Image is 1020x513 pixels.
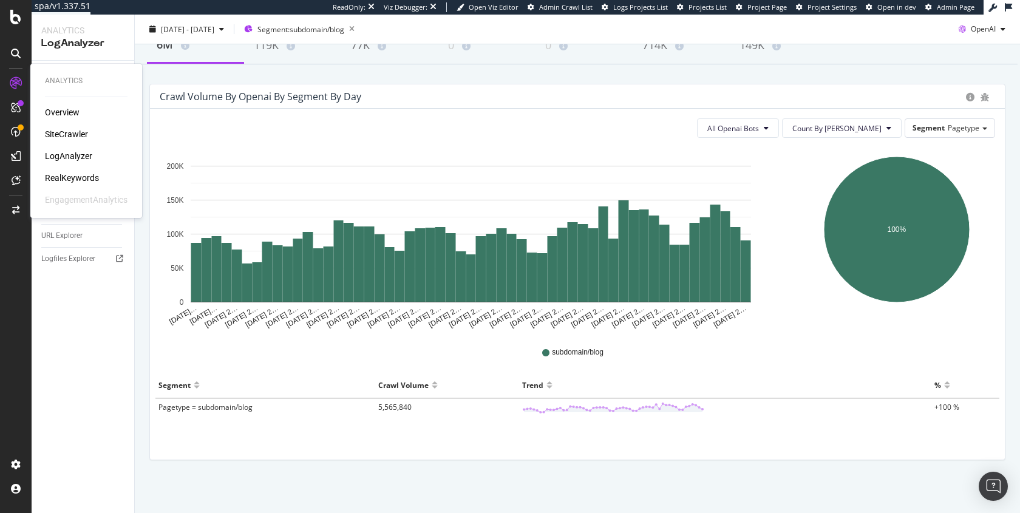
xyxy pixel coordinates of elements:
[257,24,344,34] span: Segment: subdomain/blog
[333,2,365,12] div: ReadOnly:
[41,36,124,50] div: LogAnalyzer
[384,2,427,12] div: Viz Debugger:
[351,38,429,53] div: 77K
[552,347,603,358] span: subdomain/blog
[161,24,214,34] span: [DATE] - [DATE]
[448,38,526,53] div: 0
[539,2,593,12] span: Admin Crawl List
[45,106,80,118] a: Overview
[613,2,668,12] span: Logs Projects List
[866,2,916,12] a: Open in dev
[45,150,92,162] a: LogAnalyzer
[796,2,857,12] a: Project Settings
[747,2,787,12] span: Project Page
[166,162,183,171] text: 200K
[378,375,429,395] div: Crawl Volume
[739,38,817,53] div: 149K
[41,24,124,36] div: Analytics
[180,298,184,307] text: 0
[45,76,127,86] div: Analytics
[545,38,623,53] div: 0
[254,38,331,53] div: 119K
[925,2,974,12] a: Admin Page
[937,2,974,12] span: Admin Page
[913,123,945,133] span: Segment
[157,37,234,53] div: 6M
[677,2,727,12] a: Projects List
[41,253,95,265] div: Logfiles Explorer
[239,19,359,39] button: Segment:subdomain/blog
[158,402,253,412] span: Pagetype = subdomain/blog
[522,375,543,395] div: Trend
[45,194,127,206] div: EngagementAnalytics
[158,375,191,395] div: Segment
[934,402,959,412] span: +100 %
[954,19,1010,39] button: OpenAI
[457,2,518,12] a: Open Viz Editor
[41,229,83,242] div: URL Explorer
[707,123,759,134] span: All Openai Bots
[887,225,906,234] text: 100%
[602,2,668,12] a: Logs Projects List
[171,264,183,273] text: 50K
[782,118,902,138] button: Count By [PERSON_NAME]
[688,2,727,12] span: Projects List
[736,2,787,12] a: Project Page
[800,148,993,330] svg: A chart.
[45,128,88,140] a: SiteCrawler
[934,375,941,395] div: %
[979,472,1008,501] div: Open Intercom Messenger
[642,38,720,53] div: 714K
[160,90,361,103] div: Crawl Volume by openai by Segment by Day
[807,2,857,12] span: Project Settings
[792,123,882,134] span: Count By Day
[160,148,782,330] svg: A chart.
[166,230,183,239] text: 100K
[948,123,979,133] span: Pagetype
[528,2,593,12] a: Admin Crawl List
[166,196,183,205] text: 150K
[45,172,99,184] a: RealKeywords
[144,19,229,39] button: [DATE] - [DATE]
[966,93,974,101] div: circle-info
[877,2,916,12] span: Open in dev
[971,24,996,34] span: OpenAI
[378,402,412,412] span: 5,565,840
[41,253,126,265] a: Logfiles Explorer
[41,229,126,242] a: URL Explorer
[981,93,989,101] div: bug
[469,2,518,12] span: Open Viz Editor
[697,118,779,138] button: All Openai Bots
